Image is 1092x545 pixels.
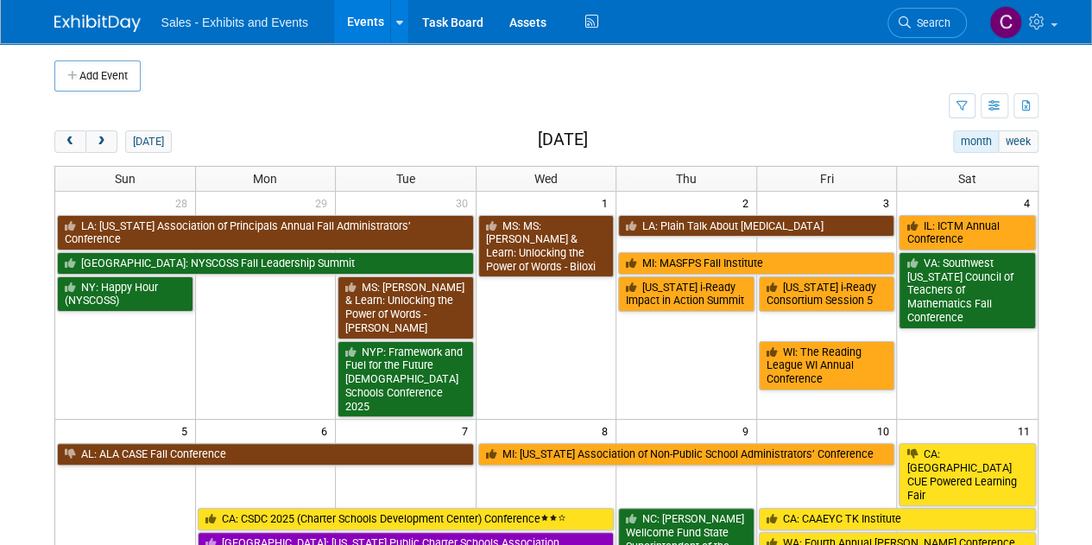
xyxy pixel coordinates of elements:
a: CA: CSDC 2025 (Charter Schools Development Center) Conference [198,508,615,530]
span: 3 [881,192,896,213]
span: 4 [1022,192,1038,213]
a: IL: ICTM Annual Conference [899,215,1035,250]
a: MS: [PERSON_NAME] & Learn: Unlocking the Power of Words - [PERSON_NAME] [338,276,474,339]
span: 6 [319,420,335,441]
a: [US_STATE] i-Ready Consortium Session 5 [759,276,895,312]
a: [GEOGRAPHIC_DATA]: NYSCOSS Fall Leadership Summit [57,252,474,275]
img: Christine Lurz [989,6,1022,39]
span: Wed [534,172,558,186]
span: 9 [741,420,756,441]
a: MS: MS: [PERSON_NAME] & Learn: Unlocking the Power of Words - Biloxi [478,215,615,278]
span: Search [911,16,950,29]
a: MI: MASFPS Fall Institute [618,252,894,275]
a: [US_STATE] i-Ready Impact in Action Summit [618,276,754,312]
a: WI: The Reading League WI Annual Conference [759,341,895,390]
img: ExhibitDay [54,15,141,32]
span: 28 [174,192,195,213]
a: VA: Southwest [US_STATE] Council of Teachers of Mathematics Fall Conference [899,252,1035,329]
a: LA: [US_STATE] Association of Principals Annual Fall Administrators’ Conference [57,215,474,250]
button: week [998,130,1038,153]
span: 1 [600,192,615,213]
button: month [953,130,999,153]
span: 7 [460,420,476,441]
button: Add Event [54,60,141,92]
a: NY: Happy Hour (NYSCOSS) [57,276,193,312]
h2: [DATE] [537,130,587,149]
button: next [85,130,117,153]
span: Sun [115,172,136,186]
span: Tue [396,172,415,186]
span: Sat [958,172,976,186]
span: Fri [820,172,834,186]
a: CA: [GEOGRAPHIC_DATA] CUE Powered Learning Fair [899,443,1035,506]
a: MI: [US_STATE] Association of Non-Public School Administrators’ Conference [478,443,895,466]
button: [DATE] [125,130,171,153]
span: 11 [1016,420,1038,441]
button: prev [54,130,86,153]
span: 2 [741,192,756,213]
span: Sales - Exhibits and Events [161,16,308,29]
a: AL: ALA CASE Fall Conference [57,443,474,466]
span: 8 [600,420,615,441]
a: NYP: Framework and Fuel for the Future [DEMOGRAPHIC_DATA] Schools Conference 2025 [338,341,474,418]
span: 10 [874,420,896,441]
span: 5 [180,420,195,441]
span: 30 [454,192,476,213]
a: CA: CAAEYC TK Institute [759,508,1036,530]
span: 29 [313,192,335,213]
span: Thu [676,172,697,186]
a: Search [887,8,967,38]
a: LA: Plain Talk About [MEDICAL_DATA] [618,215,894,238]
span: Mon [253,172,277,186]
